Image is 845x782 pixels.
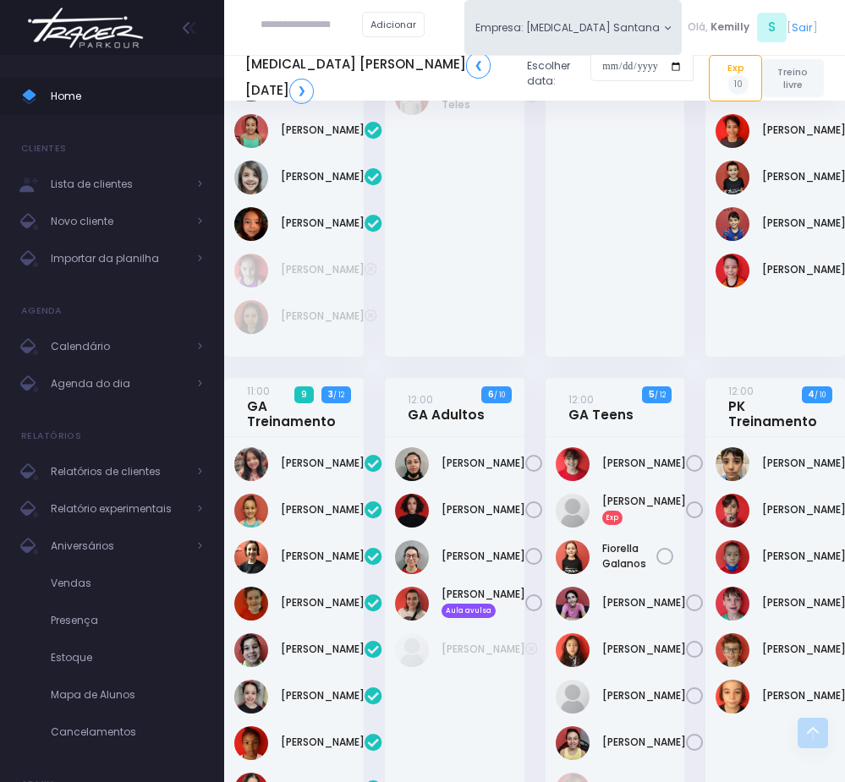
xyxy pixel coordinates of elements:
a: Treino livre [762,59,824,97]
small: 11:00 [247,384,270,398]
small: / 10 [815,390,826,400]
a: 12:00GA Teens [568,391,634,423]
h4: Relatórios [21,419,81,453]
img: Camila de Sousa Alves [395,633,429,667]
img: Valentina Liz Nogueira Porto [556,726,590,760]
span: Aula avulsa [442,604,496,617]
span: Relatórios de clientes [51,461,186,483]
span: Calendário [51,336,186,358]
span: 9 [294,386,313,403]
img: Lays Pacheco [395,494,429,528]
a: [PERSON_NAME] [281,169,365,184]
a: [PERSON_NAME] [602,456,686,471]
img: BEATRIZ PIVATO [234,254,268,287]
img: Frederico Piai Giovaninni [716,494,749,528]
h4: Agenda [21,294,63,328]
img: Giovana Simões [234,587,268,621]
img: Maria Luísa Pazeti [716,114,749,148]
div: Escolher data: [245,47,694,108]
img: Fiorella Galanos Barretta [556,540,590,574]
img: Helena Maschião Bizin [234,633,268,667]
a: [PERSON_NAME] [442,549,525,564]
a: Fiorella Galanos [602,541,657,571]
strong: 5 [649,388,655,401]
a: [PERSON_NAME] [602,642,686,657]
span: Olá, [688,19,708,35]
img: Sofia Rodrigues Gonçalves [234,207,268,241]
a: [PERSON_NAME] [281,123,365,138]
img: Paloma Mondini [395,587,429,621]
strong: 6 [488,388,494,401]
a: Adicionar [362,12,425,37]
span: Novo cliente [51,211,186,232]
small: 12:00 [408,392,433,407]
a: 12:00GA Adultos [408,391,485,423]
a: [PERSON_NAME] [602,595,686,610]
span: Cancelamentos [51,721,203,743]
img: Anna Helena Roque Silva [556,447,590,481]
a: ❮ [466,52,491,78]
img: Maria Vitória R Vieira [234,161,268,194]
a: 11:00GA Treinamento [247,383,336,429]
img: Laura Marques Collicchio [234,680,268,714]
a: [PERSON_NAME] [442,642,525,657]
img: Sophia Quental Tovani [556,680,590,714]
img: Arthur Castro [716,447,749,481]
strong: 4 [808,388,815,401]
a: [PERSON_NAME] [602,688,686,703]
img: Miguel Ferreira Gama [716,161,749,194]
h4: Clientes [21,132,66,166]
a: [PERSON_NAME] [281,216,365,231]
a: [PERSON_NAME] [281,502,365,517]
img: Alice Fernandes de Oliveira Mendes [234,447,268,481]
img: Ligia Lima Trombetta [395,540,429,574]
a: [PERSON_NAME]Exp [602,494,686,524]
span: Home [51,85,203,107]
img: Gustavo Yuto Ueno Andrade [716,540,749,574]
img: Evelyn Melazzo Bolzan [234,540,268,574]
small: / 12 [333,390,344,400]
span: Aniversários [51,535,186,557]
a: ❯ [289,79,314,104]
span: Agenda do dia [51,373,186,395]
img: Anna clara wallacs [556,494,590,528]
a: [PERSON_NAME] [281,262,365,277]
a: [PERSON_NAME] [281,309,365,324]
img: Rafael Fernandes de Oliveira [716,207,749,241]
span: Relatório experimentais [51,498,186,520]
img: Khalel Mancini Borsoi [716,587,749,621]
img: Laura Varjão [234,726,268,760]
img: Larissa Yamaguchi [234,114,268,148]
a: [PERSON_NAME] [281,642,365,657]
img: Carolina hamze beydoun del pino [234,494,268,528]
img: Miguel Chanquet [716,633,749,667]
a: [PERSON_NAME] [281,456,365,471]
a: Exp10 [709,55,761,101]
img: Franca Warnier [234,300,268,334]
span: 10 [728,74,749,95]
img: Ricardo Carvalho [716,254,749,287]
a: 12:00PK Treinamento [728,383,817,429]
span: Importar da planilha [51,248,186,270]
a: [PERSON_NAME] [602,735,686,750]
a: Sair [792,19,813,36]
span: Presença [51,610,203,632]
small: 12:00 [568,392,594,407]
img: Miguel Yanai Araujo [716,680,749,714]
span: Lista de clientes [51,173,186,195]
a: [PERSON_NAME] [442,456,525,471]
a: [PERSON_NAME] [281,549,365,564]
a: [PERSON_NAME] Aula avulsa [442,587,525,617]
small: / 10 [494,390,505,400]
small: / 12 [655,390,666,400]
span: Vendas [51,572,203,594]
img: Giovanna Campion Landi Visconti [556,587,590,621]
div: [ ] [682,10,824,45]
span: Exp [602,511,623,524]
span: Estoque [51,647,203,669]
a: [PERSON_NAME] [281,735,365,750]
img: Melissa Tiemi Komatsu [556,633,590,667]
h5: [MEDICAL_DATA] [PERSON_NAME] [DATE] [245,52,514,103]
a: [PERSON_NAME] [442,502,525,517]
small: 12:00 [728,384,754,398]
